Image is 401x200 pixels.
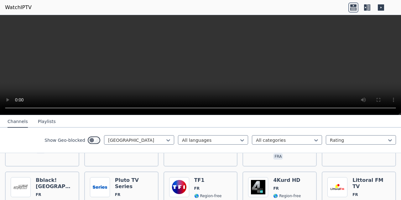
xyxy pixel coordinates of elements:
[36,177,74,190] h6: Bblack! [GEOGRAPHIC_DATA]
[115,192,120,197] span: FR
[273,177,301,183] h6: 4Kurd HD
[44,137,85,143] label: Show Geo-blocked
[352,177,390,190] h6: Littoral FM TV
[115,177,153,190] h6: Pluto TV Series
[90,177,110,197] img: Pluto TV Series
[327,177,347,197] img: Littoral FM TV
[352,192,358,197] span: FR
[273,153,283,160] p: fra
[273,186,279,191] span: FR
[194,193,222,198] span: 🌎 Region-free
[194,177,222,183] h6: TF1
[248,177,268,197] img: 4Kurd HD
[11,177,31,197] img: Bblack! Caribbean
[5,4,32,11] a: WatchIPTV
[273,193,301,198] span: 🌎 Region-free
[169,177,189,197] img: TF1
[8,116,28,128] button: Channels
[36,192,41,197] span: FR
[38,116,56,128] button: Playlists
[194,186,200,191] span: FR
